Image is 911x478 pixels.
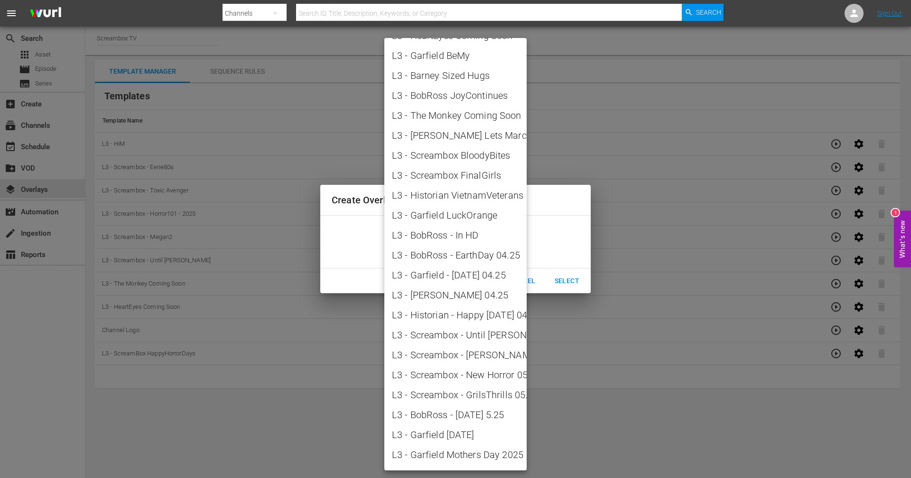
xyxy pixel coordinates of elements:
span: L3 - Screambox - Until [PERSON_NAME] [392,328,519,342]
a: Sign Out [877,10,902,17]
span: L3 - [PERSON_NAME] 04.25 [392,288,519,302]
img: ans4CAIJ8jUAAAAAAAAAAAAAAAAAAAAAAAAgQb4GAAAAAAAAAAAAAAAAAAAAAAAAJMjXAAAAAAAAAAAAAAAAAAAAAAAAgAT5G... [23,2,68,25]
span: L3 - Garfield - [DATE] 04.25 [392,268,519,282]
span: L3 - Historian - Happy [DATE] 04.25 [392,308,519,322]
span: L3 - Garfield [DATE] [392,428,519,442]
span: L3 - Garfield BeMy [392,48,519,63]
span: L3 - Garfield LuckOrange [392,208,519,222]
span: L3 - Screambox - [PERSON_NAME] 05.25 [392,348,519,362]
span: L3 - Barney Sized Hugs [392,68,519,83]
button: Open Feedback Widget [894,211,911,268]
span: L3 - Screambox FinalGirls [392,168,519,182]
span: L3 - The Monkey Coming Soon [392,108,519,123]
div: 1 [892,209,899,217]
span: L3 - BobRoss - [DATE] 5.25 [392,408,519,422]
span: L3 - BobRoss JoyContinues [392,88,519,103]
span: L3 - BobRoss - EarthDay 04.25 [392,248,519,262]
span: L3 - Historian VietnamVeterans [392,188,519,202]
span: L3 - Screambox - New Horror 05.25 [392,368,519,382]
span: L3 - Garfield Mothers Day 2025 [392,448,519,462]
span: menu [6,8,17,19]
span: L3 - Screambox - GrilsThrills 05.25 [392,388,519,402]
span: L3 - Screambox BloodyBites [392,148,519,163]
span: Search [696,4,721,21]
span: L3 - BobRoss - In HD [392,228,519,242]
span: L3 - [PERSON_NAME] Lets March [392,128,519,143]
